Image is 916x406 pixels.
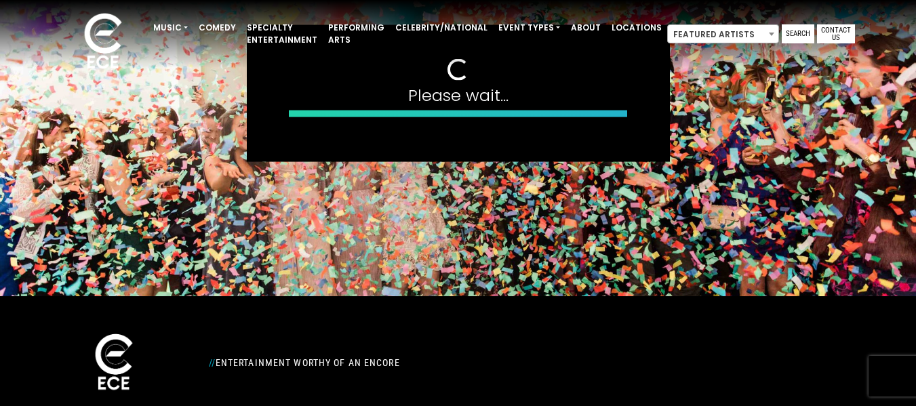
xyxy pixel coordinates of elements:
a: Event Types [493,16,565,39]
div: Entertainment Worthy of an Encore [201,352,587,373]
span: // [209,357,216,368]
img: ece_new_logo_whitev2-1.png [80,330,148,396]
a: Performing Arts [323,16,390,52]
a: Music [148,16,193,39]
span: Featured Artists [668,25,778,44]
a: Contact Us [817,24,855,43]
a: About [565,16,606,39]
a: Search [782,24,814,43]
a: Celebrity/National [390,16,493,39]
a: Specialty Entertainment [241,16,323,52]
h4: Please wait... [289,85,628,105]
a: Locations [606,16,667,39]
img: ece_new_logo_whitev2-1.png [69,9,137,75]
a: Comedy [193,16,241,39]
span: Featured Artists [667,24,779,43]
